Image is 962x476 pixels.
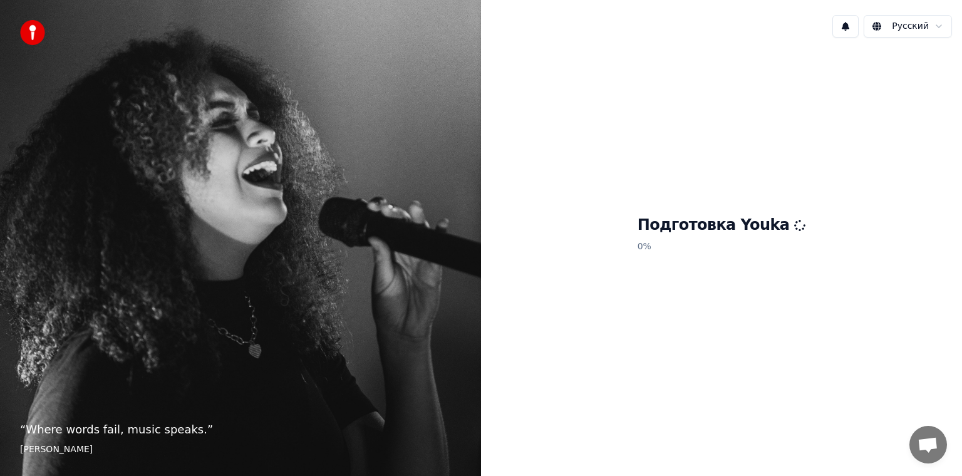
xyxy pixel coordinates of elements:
[638,235,806,258] p: 0 %
[638,215,806,235] h1: Подготовка Youka
[20,443,461,456] footer: [PERSON_NAME]
[20,20,45,45] img: youka
[20,421,461,438] p: “ Where words fail, music speaks. ”
[909,426,947,463] a: Открытый чат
